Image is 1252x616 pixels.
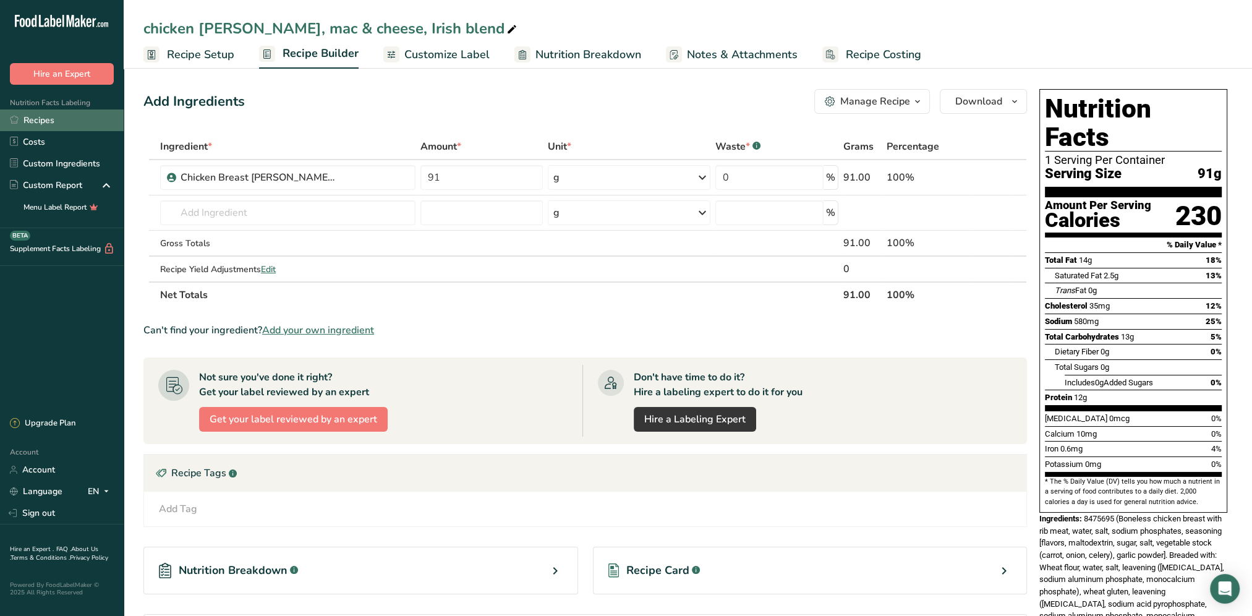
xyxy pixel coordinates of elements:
[1206,301,1222,310] span: 12%
[10,63,114,85] button: Hire an Expert
[1045,444,1058,453] span: Iron
[1109,414,1130,423] span: 0mcg
[887,139,939,154] span: Percentage
[843,236,882,250] div: 91.00
[634,407,756,432] a: Hire a Labeling Expert
[70,554,108,562] a: Privacy Policy
[1206,317,1222,326] span: 25%
[884,281,971,307] th: 100%
[841,281,885,307] th: 91.00
[167,46,234,63] span: Recipe Setup
[199,370,369,400] div: Not sure you've done it right? Get your label reviewed by an expert
[535,46,641,63] span: Nutrition Breakdown
[1079,255,1092,265] span: 14g
[1045,332,1119,341] span: Total Carbohydrates
[553,170,560,185] div: g
[1074,317,1099,326] span: 580mg
[1055,347,1099,356] span: Dietary Fiber
[634,370,803,400] div: Don't have time to do it? Hire a labeling expert to do it for you
[160,200,415,225] input: Add Ingredient
[1045,255,1077,265] span: Total Fat
[404,46,490,63] span: Customize Label
[887,170,968,185] div: 100%
[143,41,234,69] a: Recipe Setup
[1065,378,1153,387] span: Includes Added Sugars
[553,205,560,220] div: g
[56,545,71,554] a: FAQ .
[1045,95,1222,152] h1: Nutrition Facts
[1045,317,1072,326] span: Sodium
[1095,378,1104,387] span: 0g
[1045,393,1072,402] span: Protein
[1210,574,1240,604] div: Open Intercom Messenger
[1045,237,1222,252] section: % Daily Value *
[814,89,930,114] button: Manage Recipe
[158,281,841,307] th: Net Totals
[10,179,82,192] div: Custom Report
[1101,347,1109,356] span: 0g
[262,323,374,338] span: Add your own ingredient
[144,455,1026,492] div: Recipe Tags
[259,40,359,69] a: Recipe Builder
[1175,200,1222,233] div: 230
[1045,200,1151,212] div: Amount Per Serving
[1045,460,1083,469] span: Potassium
[1104,271,1118,280] span: 2.5g
[383,41,490,69] a: Customize Label
[1055,286,1075,295] i: Trans
[1045,429,1075,438] span: Calcium
[843,262,882,276] div: 0
[160,263,415,276] div: Recipe Yield Adjustments
[160,237,415,250] div: Gross Totals
[199,407,388,432] button: Get your label reviewed by an expert
[1045,166,1122,182] span: Serving Size
[1211,429,1222,438] span: 0%
[1211,460,1222,469] span: 0%
[846,46,921,63] span: Recipe Costing
[514,41,641,69] a: Nutrition Breakdown
[159,502,197,516] div: Add Tag
[1211,347,1222,356] span: 0%
[1045,477,1222,507] section: * The % Daily Value (DV) tells you how much a nutrient in a serving of food contributes to a dail...
[1076,429,1097,438] span: 10mg
[1211,378,1222,387] span: 0%
[10,545,54,554] a: Hire an Expert .
[1060,444,1083,453] span: 0.6mg
[420,139,461,154] span: Amount
[143,92,245,112] div: Add Ingredients
[261,263,276,275] span: Edit
[822,41,921,69] a: Recipe Costing
[843,170,882,185] div: 91.00
[10,581,114,596] div: Powered By FoodLabelMaker © 2025 All Rights Reserved
[940,89,1027,114] button: Download
[1206,255,1222,265] span: 18%
[10,417,75,430] div: Upgrade Plan
[1206,271,1222,280] span: 13%
[283,45,359,62] span: Recipe Builder
[843,139,874,154] span: Grams
[1211,414,1222,423] span: 0%
[1039,514,1082,523] span: Ingredients:
[210,412,377,427] span: Get your label reviewed by an expert
[1211,444,1222,453] span: 4%
[1045,414,1107,423] span: [MEDICAL_DATA]
[840,94,910,109] div: Manage Recipe
[955,94,1002,109] span: Download
[1045,212,1151,229] div: Calories
[626,562,689,579] span: Recipe Card
[1045,154,1222,166] div: 1 Serving Per Container
[143,17,519,40] div: chicken [PERSON_NAME], mac & cheese, Irish blend
[1085,460,1101,469] span: 0mg
[88,484,114,499] div: EN
[548,139,571,154] span: Unit
[1211,332,1222,341] span: 5%
[1101,362,1109,372] span: 0g
[1088,286,1097,295] span: 0g
[887,236,968,250] div: 100%
[715,139,760,154] div: Waste
[1055,362,1099,372] span: Total Sugars
[10,481,62,502] a: Language
[181,170,335,185] div: Chicken Breast [PERSON_NAME] Breaded Homestyle
[160,139,212,154] span: Ingredient
[10,231,30,241] div: BETA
